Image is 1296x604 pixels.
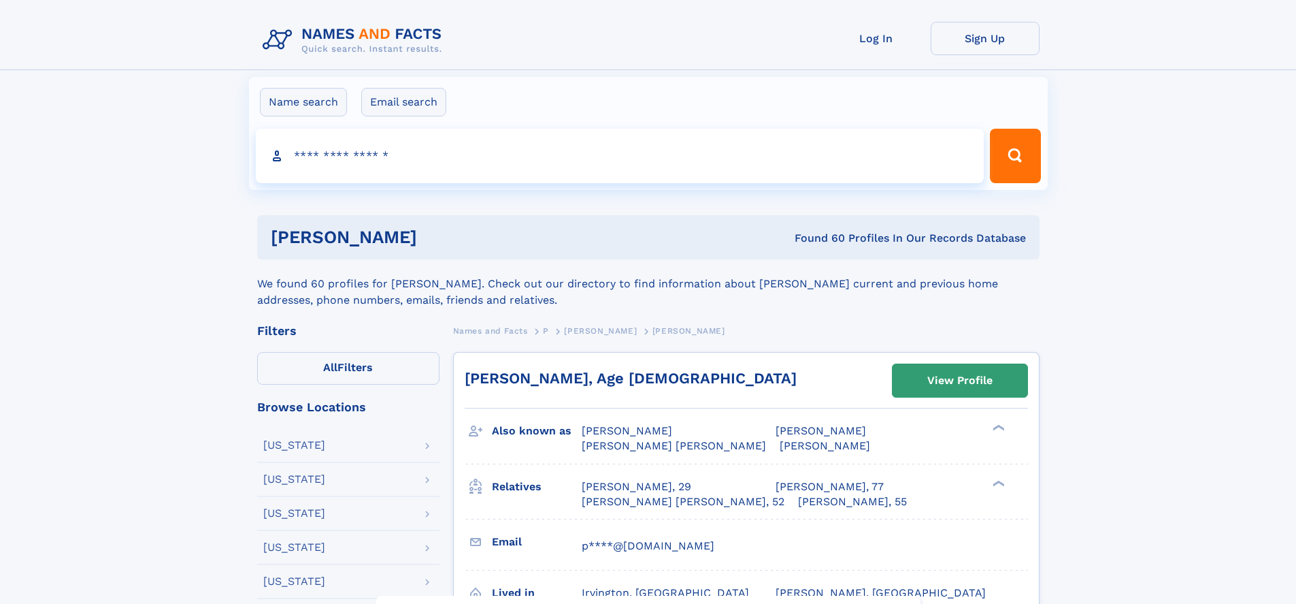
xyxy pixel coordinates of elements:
[260,88,347,116] label: Name search
[257,352,439,385] label: Filters
[776,586,986,599] span: [PERSON_NAME], [GEOGRAPHIC_DATA]
[780,439,870,452] span: [PERSON_NAME]
[263,440,325,451] div: [US_STATE]
[776,424,866,437] span: [PERSON_NAME]
[582,494,784,509] a: [PERSON_NAME] [PERSON_NAME], 52
[492,419,582,443] h3: Also known as
[564,326,637,336] span: [PERSON_NAME]
[361,88,446,116] label: Email search
[263,576,325,587] div: [US_STATE]
[257,325,439,337] div: Filters
[582,424,672,437] span: [PERSON_NAME]
[989,479,1006,488] div: ❯
[931,22,1040,55] a: Sign Up
[652,326,725,336] span: [PERSON_NAME]
[776,479,884,494] a: [PERSON_NAME], 77
[798,494,907,509] a: [PERSON_NAME], 55
[990,129,1040,183] button: Search Button
[492,530,582,554] h3: Email
[582,586,749,599] span: Irvington, [GEOGRAPHIC_DATA]
[564,322,637,339] a: [PERSON_NAME]
[271,229,606,246] h1: [PERSON_NAME]
[257,22,453,59] img: Logo Names and Facts
[543,326,549,336] span: P
[582,439,766,452] span: [PERSON_NAME] [PERSON_NAME]
[256,129,984,183] input: search input
[257,401,439,413] div: Browse Locations
[893,364,1027,397] a: View Profile
[927,365,993,396] div: View Profile
[605,231,1026,246] div: Found 60 Profiles In Our Records Database
[453,322,528,339] a: Names and Facts
[323,361,337,374] span: All
[989,424,1006,432] div: ❯
[465,370,797,387] a: [PERSON_NAME], Age [DEMOGRAPHIC_DATA]
[543,322,549,339] a: P
[263,474,325,485] div: [US_STATE]
[822,22,931,55] a: Log In
[582,479,691,494] a: [PERSON_NAME], 29
[257,259,1040,308] div: We found 60 profiles for [PERSON_NAME]. Check out our directory to find information about [PERSON...
[492,475,582,498] h3: Relatives
[263,508,325,519] div: [US_STATE]
[263,542,325,553] div: [US_STATE]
